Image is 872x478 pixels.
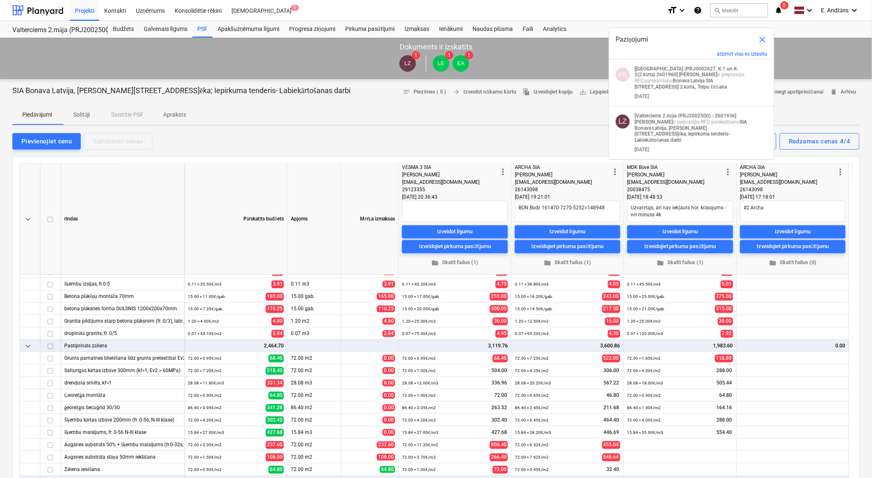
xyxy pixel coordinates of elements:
[781,1,789,9] span: 2
[266,441,284,449] span: 237.60
[711,3,768,17] button: Meklēt
[12,26,98,35] div: Valterciems 2.māja (PRJ2002500) - 2601936
[715,355,733,363] span: 118.80
[453,55,469,72] div: Eriks Andžāns
[603,417,620,424] span: 464.40
[12,86,351,96] p: SIA Bonava Latvija, [PERSON_NAME][STREET_ADDRESS]ēka; Iepirkuma tenderis- Labiekārtošanas darbi
[64,266,181,278] div: Sīkšķembas 50mm ieklāšana
[383,355,395,362] span: 0.00
[721,330,733,338] span: 7.92
[603,380,620,387] span: 567.22
[496,268,508,276] span: 8.40
[213,21,284,37] a: Apakšuzņēmuma līgumi
[635,66,750,90] p: ir pieprasījis RFQ pārskatīšanu
[740,340,846,352] div: 0.00
[266,404,284,412] span: 341.28
[465,51,473,59] span: 1
[627,319,661,324] small: 1.20 × 25.00€ / m2
[627,257,733,269] button: Skatīt failus (1)
[491,368,508,375] span: 504.00
[23,215,33,225] span: keyboard_arrow_down
[830,88,837,96] span: delete
[61,164,185,275] div: rindas
[405,258,505,268] span: Skatīt failus (1)
[400,42,472,52] p: Dokuments ir izskatīts
[404,60,411,66] span: LZ
[635,78,727,90] strong: Bonava Latvija SIA [STREET_ADDRESS] 2.kārta_ Telpu tīrīšana
[188,282,222,287] small: 0.11 × 35.50€ / m3
[740,193,846,201] div: [DATE] 17:18:01
[602,305,620,313] span: 217.50
[498,167,508,177] span: more_vert
[740,257,846,269] button: Skatīt failus (0)
[288,352,341,365] div: 72.00 m2
[64,426,181,438] div: šķembu maisījums, fr. 0-56 N-III klase
[627,193,733,201] div: [DATE] 18:48:53
[288,439,341,451] div: 72.00 m2
[603,368,620,375] span: 306.00
[740,171,836,178] div: [PERSON_NAME]
[340,21,400,37] div: Pirkuma pasūtījumi
[490,441,508,449] span: 806.40
[740,240,846,253] button: Izveidojiet pirkuma pasūtījumu
[72,110,91,119] p: Solītāji
[188,295,226,299] small: 15.00 × 11.00€ / gab.
[288,426,341,439] div: 15.84 m3
[515,282,549,287] small: 0.11 × 36.80€ / m3
[616,68,630,82] div: Aleksandrs Kamerdinerovs
[453,87,516,97] span: Izveidot nākamo kārtu
[616,35,648,45] span: Paziņojumi
[288,291,341,303] div: 15.00 gab.
[753,86,827,98] button: Iesniegt apstiprināšanai
[288,402,341,414] div: 86.40 m2
[383,380,395,387] span: 0.00
[523,87,573,97] span: Izveidojiet kopiju
[108,21,139,37] div: Budžets
[383,392,395,399] span: 0.00
[627,356,661,361] small: 72.00 × 1.65€ / m2
[400,21,435,37] a: Izmaksas
[718,318,733,326] span: 30.00
[188,340,284,352] div: 2,464.70
[740,201,846,222] textarea: #2 Archa
[757,242,829,252] div: Izveidojiet pirkuma pasūtījumu
[831,438,872,478] iframe: Chat Widget
[775,227,811,237] div: Izveidot līgumu
[743,258,842,268] span: Skatīt failus (0)
[740,164,836,171] div: ARCHA SIA
[608,268,620,276] span: 9.20
[266,305,284,313] span: 110.25
[635,113,750,143] p: ir pieprasījis RFQ pārskatīšanu
[188,381,224,386] small: 28.08 × 11.80€ / m3
[383,405,395,411] span: 0.00
[383,281,395,288] span: 3.91
[616,115,630,129] div: Lauris Zaharāns
[723,167,733,177] span: more_vert
[402,225,508,239] button: Izveidot līgumu
[493,355,508,363] span: 68.40
[538,21,571,37] div: Analytics
[271,318,284,326] span: 4.80
[288,303,341,315] div: 15.00 gab.
[635,113,736,119] strong: [Valterciems 2.māja (PRJ2002500) - 2601936]
[64,414,181,426] div: Šķembu kārtas izbūve 200mm (fr. 0-56, N-III klase)
[402,307,440,312] small: 15.00 × 20.00€ / gab.
[635,66,739,77] strong: [[GEOGRAPHIC_DATA] (PRJ0002627, K-1 un K-2(2.kārta) 2601960]
[721,281,733,288] span: 5.01
[402,282,436,287] small: 0.11 × 43.20€ / m3
[644,242,716,252] div: Izveidojiet pirkuma pasūtījumu
[602,355,620,363] span: 522.00
[491,429,508,436] span: 427.68
[606,392,620,399] span: 46.80
[288,328,341,340] div: 0.07 m3
[789,136,851,147] div: Redzamas cenas 4/4
[830,87,856,97] span: Arhīvu
[402,332,436,336] small: 0.07 × 75.00€ / m3
[419,242,491,252] div: Izveidojiet pirkuma pasūtījumu
[579,88,587,96] span: save_alt
[64,340,181,352] div: Pastiprināts zāliens
[383,269,395,275] span: 6.30
[627,179,705,185] span: [EMAIL_ADDRESS][DOMAIN_NAME]
[515,186,610,193] div: 26143098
